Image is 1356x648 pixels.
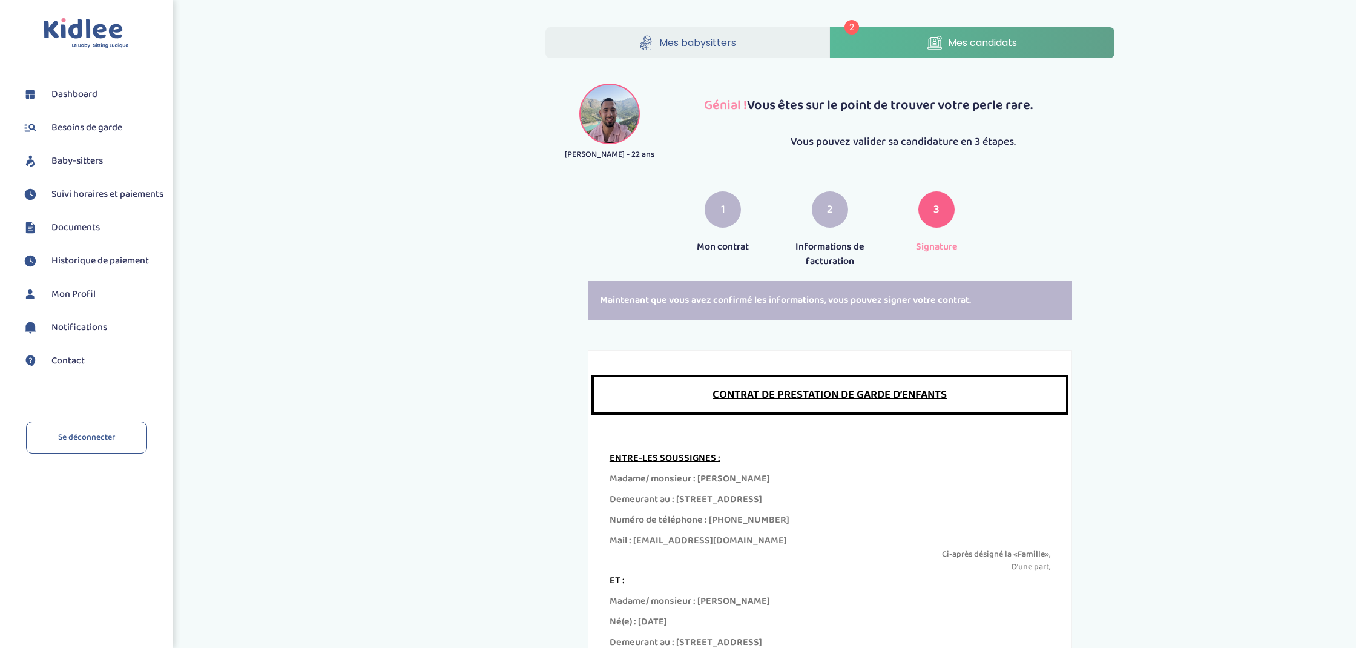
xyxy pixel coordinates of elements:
[1018,547,1045,561] b: Famille
[26,422,147,454] a: Se déconnecter
[21,152,163,170] a: Baby-sitters
[44,18,129,49] img: logo.svg
[51,320,107,335] span: Notifications
[679,240,768,254] p: Mon contrat
[21,119,39,137] img: besoin.svg
[610,472,1050,486] div: Madame/ monsieur : [PERSON_NAME]
[659,35,736,50] span: Mes babysitters
[692,134,1114,150] p: Vous pouvez valider sa candidature en 3 étapes.
[51,287,96,302] span: Mon Profil
[21,252,163,270] a: Historique de paiement
[21,219,39,237] img: documents.svg
[610,574,1050,588] div: ET :
[610,615,1050,629] div: Né(e) : [DATE]
[830,27,1114,58] a: Mes candidats
[610,548,1050,574] p: Ci-après désigné la « », D’une part,
[51,220,100,235] span: Documents
[51,187,163,202] span: Suivi horaires et paiements
[21,319,163,337] a: Notifications
[51,254,149,268] span: Historique de paiement
[610,451,1050,466] div: ENTRE-LES SOUSSIGNES :
[51,354,85,368] span: Contact
[21,119,163,137] a: Besoins de garde
[610,534,1050,548] div: Mail : [EMAIL_ADDRESS][DOMAIN_NAME]
[21,285,39,303] img: profil.svg
[844,20,859,35] span: 2
[692,96,1114,116] p: Vous êtes sur le point de trouver votre perle rare.
[948,35,1017,50] span: Mes candidats
[610,513,1050,527] div: Numéro de téléphone : [PHONE_NUMBER]
[588,281,1072,320] div: Maintenant que vous avez confirmé les informations, vous pouvez signer votre contrat.
[545,148,674,161] p: [PERSON_NAME] - 22 ans
[892,240,981,254] p: Signature
[827,201,833,219] span: 2
[933,201,940,219] span: 3
[21,85,163,104] a: Dashboard
[21,219,163,237] a: Documents
[21,252,39,270] img: suivihoraire.svg
[704,94,747,116] span: Génial !
[721,201,725,219] span: 1
[51,154,103,168] span: Baby-sitters
[785,240,874,269] p: Informations de facturation
[21,185,163,203] a: Suivi horaires et paiements
[591,375,1068,415] div: CONTRAT DE PRESTATION DE GARDE D’ENFANTS
[51,121,122,135] span: Besoins de garde
[21,352,163,370] a: Contact
[610,492,1050,507] div: Demeurant au : [STREET_ADDRESS]
[21,352,39,370] img: contact.svg
[51,87,97,102] span: Dashboard
[21,285,163,303] a: Mon Profil
[21,152,39,170] img: babysitters.svg
[21,85,39,104] img: dashboard.svg
[21,319,39,337] img: notification.svg
[610,594,1050,609] div: Madame/ monsieur : [PERSON_NAME]
[545,27,830,58] a: Mes babysitters
[21,185,39,203] img: suivihoraire.svg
